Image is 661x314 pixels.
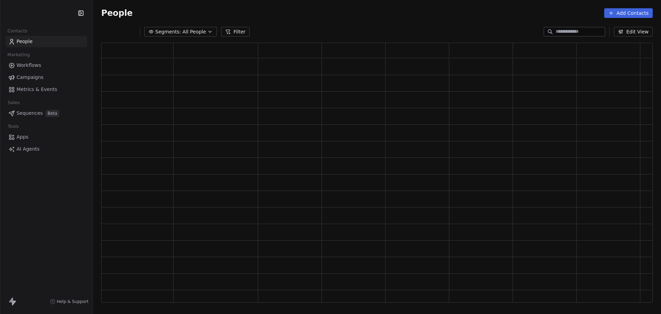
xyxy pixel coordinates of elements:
a: AI Agents [6,143,87,155]
button: Edit View [614,27,653,37]
span: Workflows [17,62,41,69]
span: Help & Support [57,299,88,304]
a: SequencesBeta [6,108,87,119]
span: Campaigns [17,74,43,81]
span: Sales [5,98,23,108]
span: Metrics & Events [17,86,57,93]
span: All People [182,28,206,36]
a: Apps [6,131,87,143]
button: Add Contacts [604,8,653,18]
span: Marketing [4,50,33,60]
span: AI Agents [17,145,40,153]
span: Tools [5,121,22,132]
a: Workflows [6,60,87,71]
span: People [101,8,133,18]
button: Filter [221,27,250,37]
span: Apps [17,133,29,141]
span: Segments: [155,28,181,36]
a: Help & Support [50,299,88,304]
a: People [6,36,87,47]
span: Sequences [17,110,43,117]
span: Contacts [4,26,30,36]
a: Metrics & Events [6,84,87,95]
span: People [17,38,33,45]
a: Campaigns [6,72,87,83]
span: Beta [45,110,59,117]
